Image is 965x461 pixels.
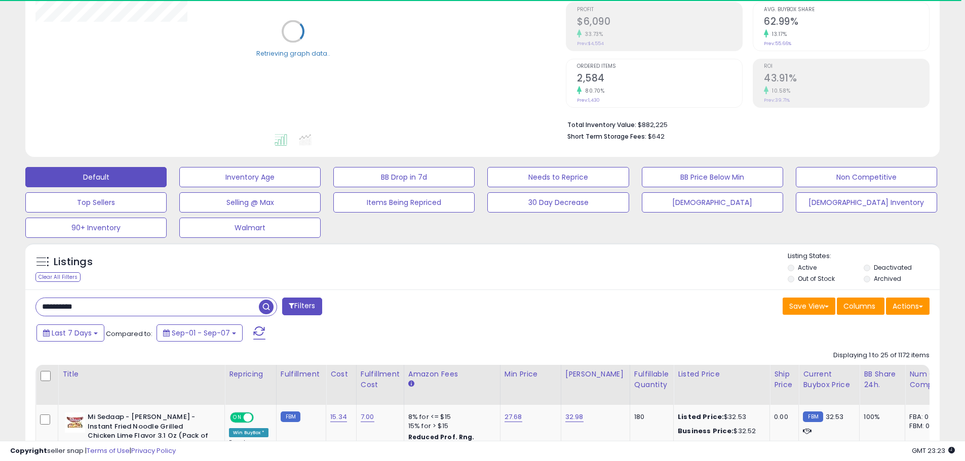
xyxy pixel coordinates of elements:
[642,167,783,187] button: BB Price Below Min
[330,412,347,422] a: 15.34
[35,272,81,282] div: Clear All Filters
[798,263,817,272] label: Active
[281,369,322,380] div: Fulfillment
[54,255,93,269] h5: Listings
[88,412,211,452] b: Mi Sedaap - [PERSON_NAME] - Instant Fried Noodle Grilled Chicken Lime Flavor 3.1 Oz (Pack of 40)
[582,87,604,95] small: 80.70%
[567,120,636,129] b: Total Inventory Value:
[768,30,787,38] small: 13.17%
[678,427,762,436] div: $32.52
[796,167,937,187] button: Non Competitive
[106,329,152,339] span: Compared to:
[62,369,220,380] div: Title
[10,446,47,455] strong: Copyright
[487,167,629,187] button: Needs to Reprice
[577,40,604,47] small: Prev: $4,554
[678,412,762,422] div: $32.53
[833,351,930,360] div: Displaying 1 to 25 of 1172 items
[577,16,742,29] h2: $6,090
[783,298,835,315] button: Save View
[803,369,855,390] div: Current Buybox Price
[764,40,791,47] small: Prev: 55.66%
[231,413,244,422] span: ON
[408,369,496,380] div: Amazon Fees
[909,422,943,431] div: FBM: 0
[774,412,791,422] div: 0.00
[803,411,823,422] small: FBM
[764,64,929,69] span: ROI
[25,218,167,238] button: 90+ Inventory
[837,298,884,315] button: Columns
[179,218,321,238] button: Walmart
[172,328,230,338] span: Sep-01 - Sep-07
[764,97,790,103] small: Prev: 39.71%
[864,412,897,422] div: 100%
[764,16,929,29] h2: 62.99%
[678,426,734,436] b: Business Price:
[567,118,922,130] li: $882,225
[788,252,940,261] p: Listing States:
[796,192,937,213] button: [DEMOGRAPHIC_DATA] Inventory
[843,301,875,311] span: Columns
[333,192,475,213] button: Items Being Repriced
[87,446,130,455] a: Terms of Use
[131,446,176,455] a: Privacy Policy
[65,412,85,433] img: 51XblT3r28L._SL40_.jpg
[10,446,176,456] div: seller snap | |
[282,298,322,315] button: Filters
[565,369,626,380] div: [PERSON_NAME]
[774,369,794,390] div: Ship Price
[256,49,330,58] div: Retrieving graph data..
[505,412,522,422] a: 27.68
[505,369,557,380] div: Min Price
[678,412,724,422] b: Listed Price:
[678,369,765,380] div: Listed Price
[408,422,492,431] div: 15% for > $15
[912,446,955,455] span: 2025-09-15 23:23 GMT
[179,167,321,187] button: Inventory Age
[229,369,272,380] div: Repricing
[886,298,930,315] button: Actions
[764,7,929,13] span: Avg. Buybox Share
[487,192,629,213] button: 30 Day Decrease
[36,324,104,342] button: Last 7 Days
[577,97,600,103] small: Prev: 1,430
[179,192,321,213] button: Selling @ Max
[330,369,352,380] div: Cost
[874,274,901,283] label: Archived
[764,72,929,86] h2: 43.91%
[864,369,901,390] div: BB Share 24h.
[408,380,414,389] small: Amazon Fees.
[798,274,835,283] label: Out of Stock
[768,87,790,95] small: 10.58%
[577,7,742,13] span: Profit
[333,167,475,187] button: BB Drop in 7d
[577,72,742,86] h2: 2,584
[52,328,92,338] span: Last 7 Days
[252,413,268,422] span: OFF
[826,412,844,422] span: 32.53
[361,412,374,422] a: 7.00
[361,369,400,390] div: Fulfillment Cost
[909,369,946,390] div: Num of Comp.
[874,263,912,272] label: Deactivated
[909,412,943,422] div: FBA: 0
[157,324,243,342] button: Sep-01 - Sep-07
[281,411,300,422] small: FBM
[229,428,268,437] div: Win BuyBox *
[25,167,167,187] button: Default
[642,192,783,213] button: [DEMOGRAPHIC_DATA]
[408,412,492,422] div: 8% for <= $15
[25,192,167,213] button: Top Sellers
[565,412,584,422] a: 32.98
[634,369,669,390] div: Fulfillable Quantity
[634,412,666,422] div: 180
[567,132,646,141] b: Short Term Storage Fees:
[577,64,742,69] span: Ordered Items
[648,132,665,141] span: $642
[582,30,603,38] small: 33.73%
